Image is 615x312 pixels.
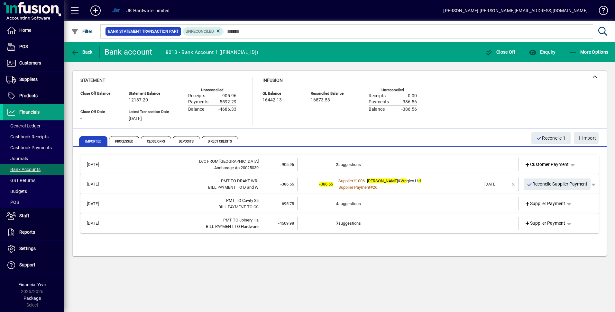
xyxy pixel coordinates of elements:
[3,197,64,208] a: POS
[19,93,38,98] span: Products
[400,178,407,183] em: Wri
[6,200,19,205] span: POS
[80,213,599,233] mat-expansion-panel-header: [DATE]PMT TO Joinery HaBILL PAYMENT TO Hardware-4509.987suggestionsSupplier Payment
[527,179,588,189] span: Reconcile Supplier Payment
[80,110,119,114] span: Close Off Date
[114,165,259,171] div: Anchorage Ap 20025039
[336,221,338,226] b: 7
[336,201,338,206] b: 4
[3,175,64,186] a: GST Returns
[6,156,28,161] span: Journals
[71,29,93,34] span: Filter
[522,218,568,229] a: Supplier Payment
[114,178,259,184] div: PMT TO DRAKE WRI
[166,47,258,57] div: 8010 - Bank Account 1 ([FINANCIAL_ID])
[278,221,294,226] span: -4509.98
[522,198,568,210] a: Supplier Payment
[381,88,404,92] label: Unreconciled
[80,116,82,121] span: -
[126,5,170,16] div: JK Hardware Limited
[108,28,179,35] span: Bank Statement Transaction Part
[484,181,508,187] div: [DATE]
[114,197,259,204] div: PMT TO Cavity Sli
[418,178,421,183] em: d
[3,208,64,224] a: Staff
[336,158,481,171] td: suggestions
[19,109,40,115] span: Financials
[311,91,349,96] span: Reconciled Balance
[336,178,367,184] a: Supplier#1006
[84,178,114,191] td: [DATE]
[524,178,591,190] button: Reconcile Supplier Payment
[319,182,333,186] span: -386.56
[109,136,139,146] span: Processed
[6,134,49,139] span: Cashbook Receipts
[574,132,599,144] button: Import
[186,29,214,34] span: Unreconciled
[69,46,94,58] button: Back
[188,100,208,105] span: Payments
[508,179,519,189] button: Remove
[6,145,52,150] span: Cashbook Payments
[69,26,94,37] button: Filter
[594,1,607,22] a: Knowledge Base
[183,27,224,36] mat-chip: Reconciliation Status: Unreconciled
[222,93,236,99] span: 905.96
[338,178,353,183] span: Supplier
[202,136,238,146] span: Direct Credits
[19,44,28,49] span: POS
[6,189,27,194] span: Budgets
[114,217,259,223] div: PMT TO Joinery Ha
[3,120,64,131] a: General Ledger
[282,162,294,167] span: 905.96
[6,178,35,183] span: GST Returns
[527,46,557,58] button: Enquiry
[80,194,599,213] mat-expansion-panel-header: [DATE]PMT TO Cavity SliBILL PAYMENT TO CS-695.754suggestionsSupplier Payment
[114,223,259,230] div: BILL PAYMENT TO Hardware
[84,158,114,171] td: [DATE]
[484,46,517,58] button: Close Off
[105,47,152,57] div: Bank account
[369,100,389,105] span: Payments
[19,60,41,65] span: Customers
[19,246,36,251] span: Settings
[3,224,64,240] a: Reports
[525,161,569,168] span: Customer Payment
[336,217,481,230] td: suggestions
[367,178,421,183] span: & gley Lt
[525,200,565,207] span: Supplier Payment
[19,213,29,218] span: Staff
[19,230,35,235] span: Reports
[3,186,64,197] a: Budgets
[114,184,259,191] div: BILL PAYMENT TO D and W
[80,91,119,96] span: Close Off Balance
[106,5,126,16] button: Profile
[529,49,555,55] span: Enquiry
[18,282,46,287] span: Financial Year
[369,93,386,99] span: Receipts
[3,55,64,71] a: Customers
[262,91,301,96] span: GL Balance
[173,136,200,146] span: Deposits
[336,184,380,191] a: Supplier Payment#26
[129,98,148,103] span: 12187.20
[3,39,64,55] a: POS
[3,153,64,164] a: Journals
[370,185,373,190] span: #
[220,100,236,105] span: 5592.29
[485,49,516,55] span: Close Off
[522,159,572,170] a: Customer Payment
[367,178,398,183] em: [PERSON_NAME]
[401,107,417,112] span: -386.56
[129,116,142,121] span: [DATE]
[85,5,106,16] button: Add
[353,178,356,183] span: #
[3,131,64,142] a: Cashbook Receipts
[336,197,481,210] td: suggestions
[336,162,338,167] b: 2
[129,110,169,114] span: Latest Transaction Date
[403,100,417,105] span: 386.56
[369,107,385,112] span: Balance
[188,93,205,99] span: Receipts
[84,197,114,210] td: [DATE]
